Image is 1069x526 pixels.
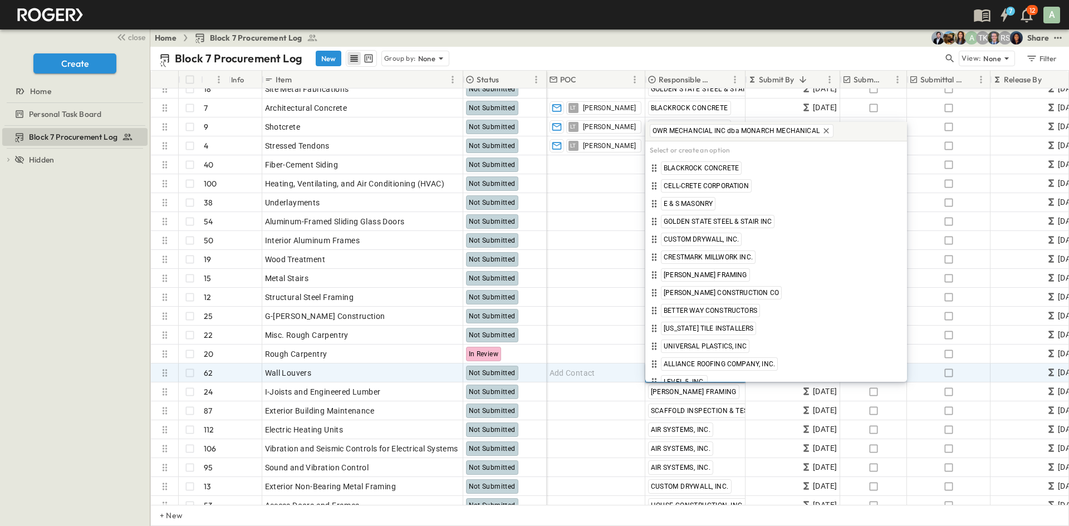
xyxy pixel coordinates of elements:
[813,423,837,436] span: [DATE]
[347,52,361,65] button: row view
[418,53,436,64] p: None
[204,481,211,492] p: 13
[265,405,375,416] span: Exterior Building Maintenance
[469,161,516,169] span: Not Submitted
[651,85,763,93] span: GOLDEN STATE STEEL & STAIR INC
[651,426,711,434] span: AIR SYSTEMS, INC.
[204,159,213,170] p: 40
[529,73,543,86] button: Menu
[560,74,577,85] p: POC
[648,215,905,228] div: GOLDEN STATE STEEL & STAIR INC
[469,293,516,301] span: Not Submitted
[29,109,101,120] span: Personal Task Board
[2,105,148,123] div: Personal Task Boardtest
[205,73,218,86] button: Sort
[2,128,148,146] div: Block 7 Procurement Logtest
[813,442,837,455] span: [DATE]
[1009,7,1012,16] h6: 7
[346,50,377,67] div: table view
[1051,31,1065,45] button: test
[204,443,217,454] p: 106
[813,404,837,417] span: [DATE]
[570,145,576,146] span: LT
[316,51,341,66] button: New
[204,216,213,227] p: 54
[469,123,516,131] span: Not Submitted
[265,330,349,341] span: Misc. Rough Carpentry
[993,5,1016,25] button: 7
[648,233,905,246] div: CUSTOM DRYWALL, INC.
[265,159,339,170] span: Fiber-Cement Siding
[648,286,905,299] div: [PERSON_NAME] CONSTRUCTION CO
[265,462,369,473] span: Sound and Vibration Control
[204,311,213,322] p: 25
[1042,6,1061,24] button: A
[797,73,809,86] button: Sort
[1004,74,1042,85] p: Release By
[361,52,375,65] button: kanban view
[759,74,795,85] p: Submit By
[204,83,211,95] p: 18
[469,274,516,282] span: Not Submitted
[204,178,217,189] p: 100
[570,126,576,127] span: LT
[469,350,499,358] span: In Review
[204,197,213,208] p: 38
[1027,32,1049,43] div: Share
[854,74,880,85] p: Submitted?
[664,199,713,208] span: E & S MASONRY
[664,288,779,297] span: [PERSON_NAME] CONSTRUCTION CO
[2,83,145,99] a: Home
[583,141,636,150] span: [PERSON_NAME]
[813,499,837,512] span: [DATE]
[204,405,212,416] p: 87
[384,53,416,64] p: Group by:
[823,73,836,86] button: Menu
[469,237,516,244] span: Not Submitted
[974,73,988,86] button: Menu
[813,461,837,474] span: [DATE]
[648,197,905,210] div: E & S MASONRY
[882,73,894,86] button: Sort
[204,462,213,473] p: 95
[664,306,757,315] span: BETTER WAY CONSTRUCTORS
[231,64,244,95] div: Info
[155,32,325,43] nav: breadcrumbs
[276,74,292,85] p: Item
[469,218,516,225] span: Not Submitted
[112,29,148,45] button: close
[469,180,516,188] span: Not Submitted
[265,83,349,95] span: Site Metal Fabrications
[983,53,1001,64] p: None
[265,443,458,454] span: Vibration and Seismic Controls for Electrical Systems
[469,104,516,112] span: Not Submitted
[1026,52,1057,65] div: Filter
[648,357,905,371] div: ALLIANCE ROOFING COMPANY, INC.
[583,104,636,112] span: [PERSON_NAME]
[648,161,905,175] div: BLACKROCK CONCRETE
[204,348,213,360] p: 20
[265,102,347,114] span: Architectural Concrete
[583,122,636,131] span: [PERSON_NAME]
[651,483,729,490] span: CUSTOM DRYWALL, INC.
[664,377,705,386] span: LEVEL 5, INC.
[1029,6,1035,15] p: 12
[204,292,211,303] p: 12
[204,254,211,265] p: 19
[651,104,728,112] span: BLACKROCK CONCRETE
[265,292,354,303] span: Structural Steel Framing
[204,102,208,114] p: 7
[294,73,306,86] button: Sort
[965,31,978,45] div: Anna Gomez (agomez@guzmangc.com)
[469,483,516,490] span: Not Submitted
[265,348,327,360] span: Rough Carpentry
[204,367,213,378] p: 62
[194,32,318,43] a: Block 7 Procurement Log
[469,426,516,434] span: Not Submitted
[648,179,905,193] div: CELL-CRETE CORPORATION
[943,31,956,45] img: Rachel Villicana (rvillicana@cahill-sf.com)
[469,502,516,509] span: Not Submitted
[204,386,213,397] p: 24
[664,360,775,368] span: ALLIANCE ROOFING COMPANY, INC.
[1044,73,1056,86] button: Sort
